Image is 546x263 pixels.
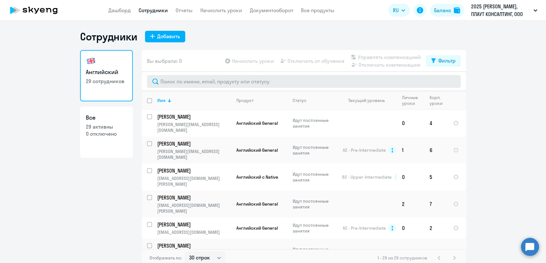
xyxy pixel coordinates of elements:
[200,7,242,13] a: Начислить уроки
[86,114,127,122] h3: Все
[86,123,127,130] p: 29 активны
[293,117,337,129] p: Идут постоянные занятия
[139,7,168,13] a: Сотрудники
[236,147,278,153] span: Английский General
[397,164,424,191] td: 0
[348,98,385,103] div: Текущий уровень
[426,55,461,67] button: Фильтр
[145,31,185,42] button: Добавить
[430,4,464,17] button: Балансbalance
[250,7,293,13] a: Документооборот
[157,167,230,174] p: [PERSON_NAME]
[342,98,396,103] div: Текущий уровень
[157,242,231,249] a: [PERSON_NAME]
[157,148,231,160] p: [PERSON_NAME][EMAIL_ADDRESS][DOMAIN_NAME]
[293,171,337,183] p: Идут постоянные занятия
[236,201,278,207] span: Английский General
[157,194,230,201] p: [PERSON_NAME]
[150,255,182,261] span: Отображать по:
[157,221,230,228] p: [PERSON_NAME]
[236,225,278,231] span: Английский General
[157,98,166,103] div: Имя
[293,246,337,258] p: Идут постоянные занятия
[80,50,133,101] a: Английский29 сотрудников
[424,217,448,239] td: 2
[147,75,461,88] input: Поиск по имени, email, продукту или статусу
[157,221,231,228] a: [PERSON_NAME]
[176,7,193,13] a: Отчеты
[388,4,410,17] button: RU
[80,106,133,158] a: Все29 активны0 отключено
[157,140,230,147] p: [PERSON_NAME]
[424,137,448,164] td: 6
[157,113,231,120] a: [PERSON_NAME]
[157,202,231,214] p: [EMAIL_ADDRESS][DOMAIN_NAME][PERSON_NAME]
[454,7,460,13] img: balance
[157,194,231,201] a: [PERSON_NAME]
[157,113,230,120] p: [PERSON_NAME]
[236,174,278,180] span: Английский с Native
[80,30,137,43] h1: Сотрудники
[86,130,127,137] p: 0 отключено
[343,225,386,231] span: A2 - Pre-Intermediate
[424,164,448,191] td: 5
[157,98,231,103] div: Имя
[157,140,231,147] a: [PERSON_NAME]
[293,222,337,234] p: Идут постоянные занятия
[86,56,96,66] img: english
[86,78,127,85] p: 29 сотрудников
[293,98,306,103] div: Статус
[468,3,541,18] button: 2025 [PERSON_NAME], ПЛАУТ КОНСАЛТИНГ, ООО
[236,98,254,103] div: Продукт
[397,217,424,239] td: 0
[424,110,448,137] td: 4
[393,6,399,14] span: RU
[157,167,231,174] a: [PERSON_NAME]
[424,191,448,217] td: 7
[108,7,131,13] a: Дашборд
[434,6,451,14] div: Баланс
[397,110,424,137] td: 0
[397,191,424,217] td: 2
[157,32,180,40] div: Добавить
[471,3,531,18] p: 2025 [PERSON_NAME], ПЛАУТ КОНСАЛТИНГ, ООО
[86,68,127,76] h3: Английский
[236,120,278,126] span: Английский General
[430,95,448,106] div: Корп. уроки
[147,57,182,65] span: Вы выбрали: 0
[293,144,337,156] p: Идут постоянные занятия
[378,255,427,261] span: 1 - 29 из 29 сотрудников
[293,198,337,210] p: Идут постоянные занятия
[402,95,424,106] div: Личные уроки
[301,7,334,13] a: Все продукты
[342,174,392,180] span: B2 - Upper-Intermediate
[157,229,231,235] p: [EMAIL_ADDRESS][DOMAIN_NAME]
[438,57,456,64] div: Фильтр
[397,137,424,164] td: 1
[343,147,386,153] span: A2 - Pre-Intermediate
[157,122,231,133] p: [PERSON_NAME][EMAIL_ADDRESS][DOMAIN_NAME]
[157,175,231,187] p: [EMAIL_ADDRESS][DOMAIN_NAME][PERSON_NAME]
[157,242,230,249] p: [PERSON_NAME]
